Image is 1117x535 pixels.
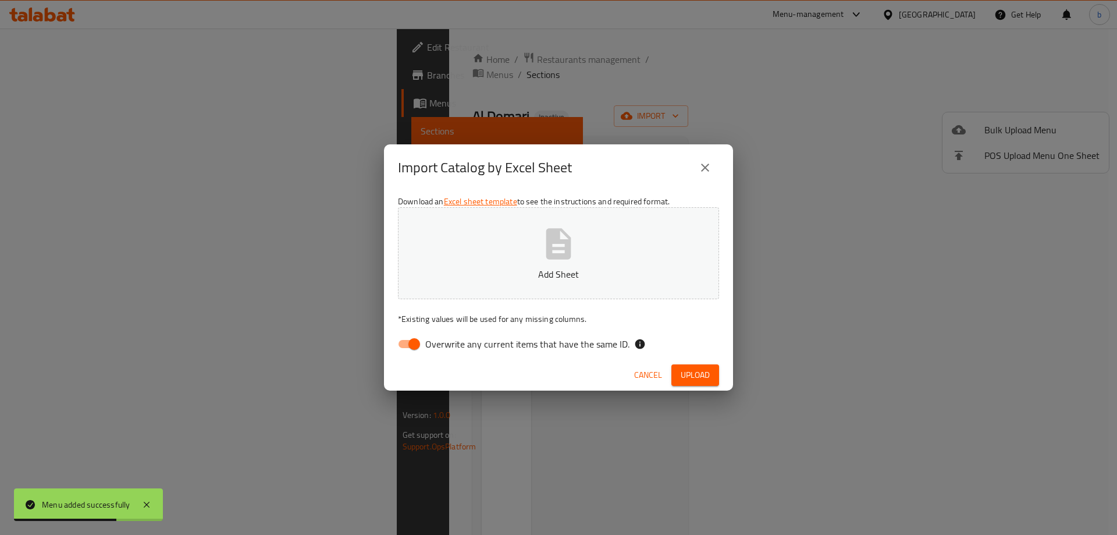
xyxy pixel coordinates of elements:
[398,207,719,299] button: Add Sheet
[398,158,572,177] h2: Import Catalog by Excel Sheet
[444,194,517,209] a: Excel sheet template
[681,368,710,382] span: Upload
[42,498,130,511] div: Menu added successfully
[384,191,733,360] div: Download an to see the instructions and required format.
[671,364,719,386] button: Upload
[629,364,667,386] button: Cancel
[398,313,719,325] p: Existing values will be used for any missing columns.
[425,337,629,351] span: Overwrite any current items that have the same ID.
[691,154,719,182] button: close
[416,267,701,281] p: Add Sheet
[634,338,646,350] svg: If the overwrite option isn't selected, then the items that match an existing ID will be ignored ...
[634,368,662,382] span: Cancel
